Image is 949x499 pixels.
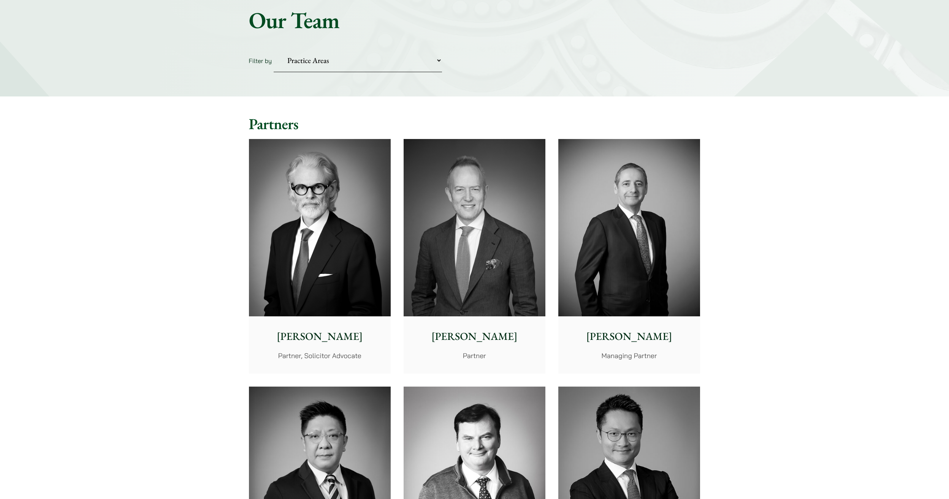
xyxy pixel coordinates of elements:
[410,328,539,344] p: [PERSON_NAME]
[255,351,385,361] p: Partner, Solicitor Advocate
[564,328,694,344] p: [PERSON_NAME]
[249,139,391,374] a: [PERSON_NAME] Partner, Solicitor Advocate
[249,6,700,34] h1: Our Team
[558,139,700,374] a: [PERSON_NAME] Managing Partner
[249,115,700,133] h2: Partners
[249,57,272,65] label: Filter by
[410,351,539,361] p: Partner
[564,351,694,361] p: Managing Partner
[255,328,385,344] p: [PERSON_NAME]
[404,139,545,374] a: [PERSON_NAME] Partner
